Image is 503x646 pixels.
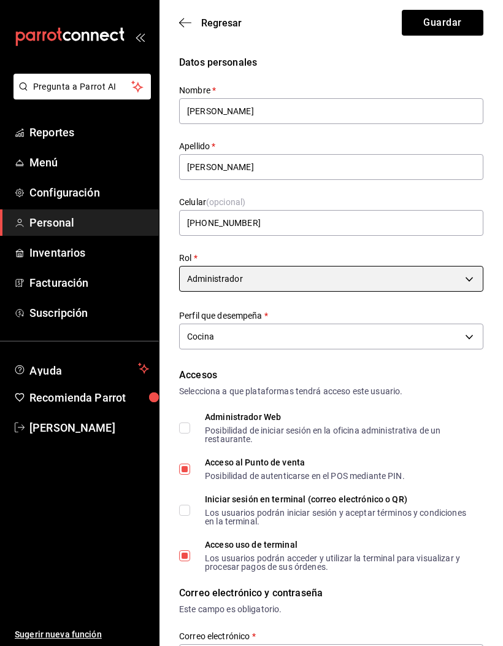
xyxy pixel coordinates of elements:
span: Pregunta a Parrot AI [33,80,132,93]
button: Pregunta a Parrot AI [13,74,151,99]
span: Reportes [29,124,149,141]
div: Iniciar sesión en terminal (correo electrónico o QR) [205,495,474,504]
span: Menú [29,154,149,171]
span: Recomienda Parrot [29,389,149,406]
label: Nombre [179,86,483,95]
span: Personal [29,214,149,231]
span: Sugerir nueva función [15,628,149,641]
div: Administrador [179,266,483,292]
span: (opcional) [206,197,245,207]
div: Cocina [179,324,483,349]
label: Apellido [179,142,483,150]
div: Acceso al Punto de venta [205,458,405,467]
div: Este campo es obligatorio. [179,603,483,616]
span: Regresar [201,17,242,29]
label: Rol [179,254,483,262]
div: Administrador Web [205,413,474,421]
button: Guardar [402,10,483,36]
span: [PERSON_NAME] [29,419,149,436]
span: Ayuda [29,361,133,376]
span: Configuración [29,184,149,201]
span: Facturación [29,274,149,291]
div: Posibilidad de iniciar sesión en la oficina administrativa de un restaurante. [205,426,474,443]
label: Correo electrónico [179,632,483,640]
div: Posibilidad de autenticarse en el POS mediante PIN. [205,472,405,480]
div: Accesos [179,368,483,383]
div: Los usuarios podrán iniciar sesión y aceptar términos y condiciones en la terminal. [205,508,474,526]
div: Correo electrónico y contraseña [179,586,483,601]
div: Los usuarios podrán acceder y utilizar la terminal para visualizar y procesar pagos de sus órdenes. [205,554,474,571]
button: Regresar [179,17,242,29]
span: Suscripción [29,305,149,321]
div: Datos personales [179,55,483,70]
span: Inventarios [29,244,149,261]
a: Pregunta a Parrot AI [9,89,151,102]
label: Perfil que desempeña [179,311,483,320]
div: Acceso uso de terminal [205,540,474,549]
button: open_drawer_menu [135,32,145,42]
div: Selecciona a que plataformas tendrá acceso este usuario. [179,385,483,398]
label: Celular [179,198,483,206]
